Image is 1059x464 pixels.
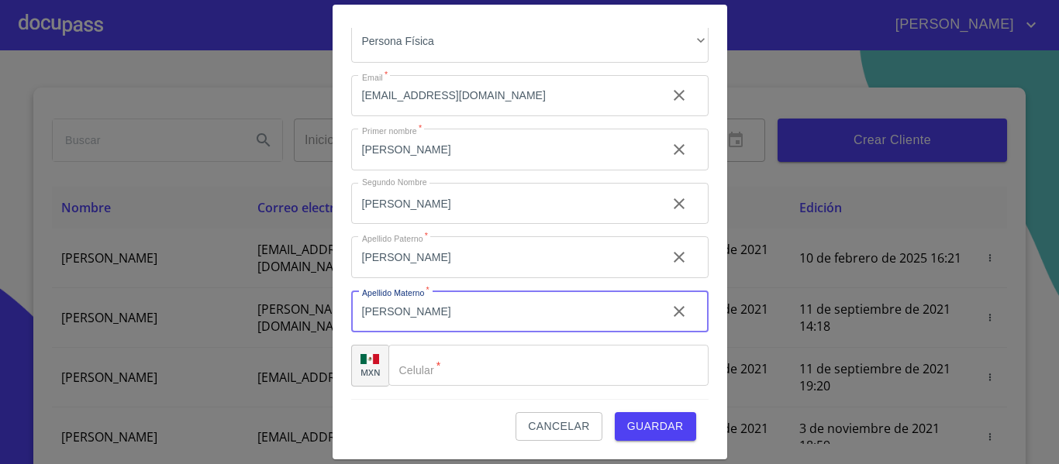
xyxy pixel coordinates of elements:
button: clear input [661,185,698,222]
span: Guardar [627,417,684,436]
button: Guardar [615,412,696,441]
button: Cancelar [516,412,602,441]
button: clear input [661,239,698,276]
div: Persona Física [351,21,709,63]
span: Cancelar [528,417,589,436]
button: clear input [661,293,698,330]
button: clear input [661,131,698,168]
img: R93DlvwvvjP9fbrDwZeCRYBHk45OWMq+AAOlFVsxT89f82nwPLnD58IP7+ANJEaWYhP0Tx8kkA0WlQMPQsAAgwAOmBj20AXj6... [360,354,379,365]
button: clear input [661,77,698,114]
p: MXN [360,366,381,378]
